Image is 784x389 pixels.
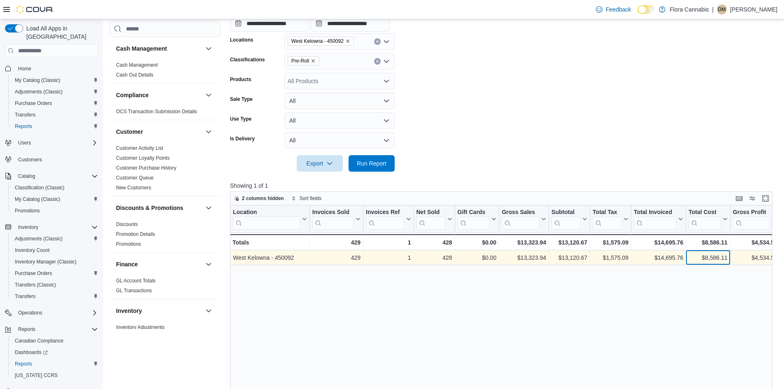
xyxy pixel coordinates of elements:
[374,58,381,65] button: Clear input
[15,235,63,242] span: Adjustments (Classic)
[116,287,152,294] span: GL Transactions
[15,64,35,74] a: Home
[291,57,309,65] span: Pre-Roll
[15,89,63,95] span: Adjustments (Classic)
[302,155,338,172] span: Export
[116,175,154,181] a: Customer Queue
[15,293,35,300] span: Transfers
[12,75,64,85] a: My Catalog (Classic)
[15,324,39,334] button: Reports
[761,193,770,203] button: Enter fullscreen
[230,15,309,32] input: Press the down key to open a popover containing a calendar.
[12,183,68,193] a: Classification (Classic)
[116,145,163,151] span: Customer Activity List
[12,280,98,290] span: Transfers (Classic)
[15,308,46,318] button: Operations
[116,72,154,78] a: Cash Out Details
[733,238,777,247] div: $4,534.56
[457,253,496,263] div: $0.00
[312,238,361,247] div: 429
[551,209,587,230] button: Subtotal
[116,260,138,268] h3: Finance
[116,204,183,212] h3: Discounts & Promotions
[233,209,300,230] div: Location
[12,347,98,357] span: Dashboards
[12,234,98,244] span: Adjustments (Classic)
[12,336,98,346] span: Canadian Compliance
[288,193,325,203] button: Sort fields
[311,15,390,32] input: Press the down key to open a popover containing a calendar.
[116,241,141,247] a: Promotions
[733,209,777,230] button: Gross Profit
[12,245,98,255] span: Inventory Count
[8,256,101,268] button: Inventory Manager (Classic)
[12,183,98,193] span: Classification (Classic)
[383,58,390,65] button: Open list of options
[374,38,381,45] button: Clear input
[116,277,156,284] span: GL Account Totals
[12,291,98,301] span: Transfers
[12,257,98,267] span: Inventory Manager (Classic)
[8,268,101,279] button: Purchase Orders
[116,221,138,227] a: Discounts
[116,91,202,99] button: Compliance
[502,209,540,217] div: Gross Sales
[116,155,170,161] a: Customer Loyalty Points
[15,372,58,379] span: [US_STATE] CCRS
[15,324,98,334] span: Reports
[288,37,354,46] span: West Kelowna - 450092
[204,90,214,100] button: Compliance
[15,247,50,254] span: Inventory Count
[116,44,167,53] h3: Cash Management
[637,5,655,14] input: Dark Mode
[109,276,220,299] div: Finance
[15,138,98,148] span: Users
[23,24,98,41] span: Load All Apps in [GEOGRAPHIC_DATA]
[116,44,202,53] button: Cash Management
[366,209,404,230] div: Invoices Ref
[8,121,101,132] button: Reports
[12,359,35,369] a: Reports
[15,196,60,203] span: My Catalog (Classic)
[12,280,59,290] a: Transfers (Classic)
[12,87,98,97] span: Adjustments (Classic)
[366,209,404,217] div: Invoices Ref
[12,98,56,108] a: Purchase Orders
[18,156,42,163] span: Customers
[717,5,727,14] div: Delaney Matthews
[12,194,64,204] a: My Catalog (Classic)
[12,98,98,108] span: Purchase Orders
[116,307,142,315] h3: Inventory
[8,86,101,98] button: Adjustments (Classic)
[12,75,98,85] span: My Catalog (Classic)
[116,62,158,68] a: Cash Management
[116,165,177,171] a: Customer Purchase History
[233,209,307,230] button: Location
[12,121,35,131] a: Reports
[116,307,202,315] button: Inventory
[502,209,540,230] div: Gross Sales
[689,209,721,217] div: Total Cost
[15,338,63,344] span: Canadian Compliance
[734,193,744,203] button: Keyboard shortcuts
[502,209,546,230] button: Gross Sales
[8,370,101,381] button: [US_STATE] CCRS
[383,78,390,84] button: Open list of options
[233,209,300,217] div: Location
[109,107,220,120] div: Compliance
[689,253,727,263] div: $8,586.11
[116,260,202,268] button: Finance
[312,209,354,230] div: Invoices Sold
[15,308,98,318] span: Operations
[593,238,628,247] div: $1,575.09
[116,91,149,99] h3: Compliance
[204,44,214,54] button: Cash Management
[689,209,727,230] button: Total Cost
[8,182,101,193] button: Classification (Classic)
[733,209,770,217] div: Gross Profit
[230,96,253,102] label: Sale Type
